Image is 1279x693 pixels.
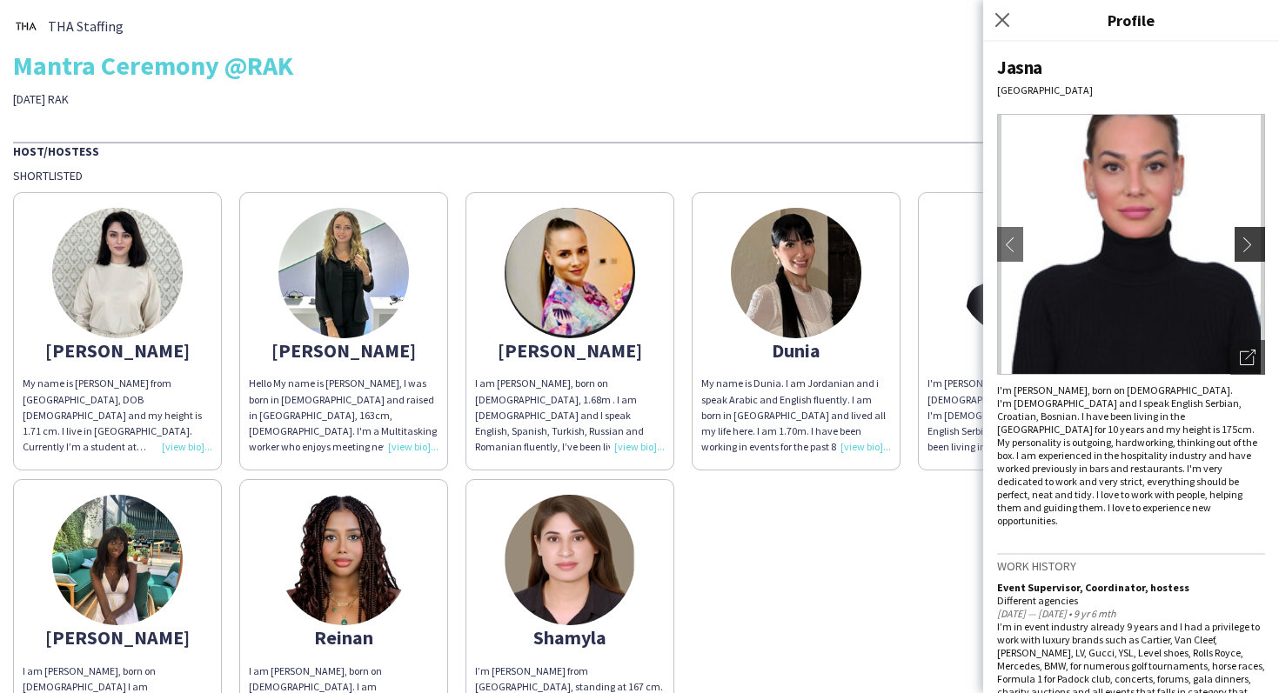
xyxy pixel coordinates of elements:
[13,91,452,107] div: [DATE] RAK
[278,208,409,338] img: thumb-66ac363d58624.jpeg
[997,114,1265,375] img: Crew avatar or photo
[701,376,891,455] div: My name is Dunia. I am Jordanian and i speak Arabic and English fluently. I am born in [GEOGRAPHI...
[997,56,1265,79] div: Jasna
[927,376,1115,611] span: I'm [PERSON_NAME], born on [DEMOGRAPHIC_DATA]. I'm [DEMOGRAPHIC_DATA] and I speak English Serbian...
[983,9,1279,31] h3: Profile
[701,343,891,358] div: Dunia
[997,607,1265,620] div: [DATE] — [DATE] • 9 yr 6 mth
[997,594,1265,607] div: Different agencies
[23,630,212,645] div: [PERSON_NAME]
[13,13,39,39] img: thumb-0b1c4840-441c-4cf7-bc0f-fa59e8b685e2..jpg
[249,343,439,358] div: [PERSON_NAME]
[505,495,635,625] img: thumb-67f7f3be71427.jpeg
[13,142,1266,159] div: Host/Hostess
[731,208,861,338] img: thumb-678d6815668e0.jpeg
[23,343,212,358] div: [PERSON_NAME]
[475,630,665,645] div: Shamyla
[997,83,1265,97] div: [GEOGRAPHIC_DATA]
[13,52,1266,78] div: Mantra Ceremony @RAK
[475,376,665,455] div: I am [PERSON_NAME], born on [DEMOGRAPHIC_DATA], 1.68m . I am [DEMOGRAPHIC_DATA] and I speak Engli...
[52,495,183,625] img: thumb-2a685d7d-3e2f-44a3-8c7f-f6efa05bd154.jpg
[475,343,665,358] div: [PERSON_NAME]
[52,208,183,338] img: thumb-65fd4304e6b47.jpeg
[23,376,212,455] div: My name is [PERSON_NAME] from [GEOGRAPHIC_DATA], DOB [DEMOGRAPHIC_DATA] and my height is 1.71 cm....
[13,168,1266,183] div: Shortlisted
[278,495,409,625] img: thumb-67531ac9c0214.jpeg
[957,208,1088,338] img: thumb-5f283eb966922.jpg
[505,208,635,338] img: thumb-67769d715d43a.jpeg
[249,376,439,455] div: Hello My name is [PERSON_NAME], I was born in [DEMOGRAPHIC_DATA] and raised in [GEOGRAPHIC_DATA],...
[997,383,1257,527] span: I'm [PERSON_NAME], born on [DEMOGRAPHIC_DATA]. I'm [DEMOGRAPHIC_DATA] and I speak English Serbian...
[48,18,124,34] span: THA Staffing
[1230,340,1265,375] div: Open photos pop-in
[249,630,439,645] div: Reinan
[927,343,1117,358] div: Jasna
[997,558,1265,574] h3: Work history
[997,581,1265,594] div: Event Supervisor, Coordinator, hostess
